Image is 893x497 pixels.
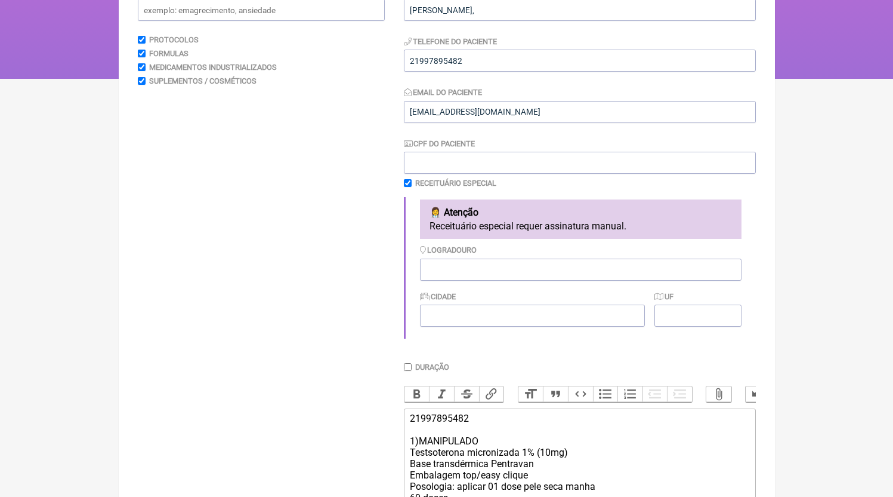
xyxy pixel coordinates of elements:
[415,363,449,372] label: Duração
[518,386,543,402] button: Heading
[642,386,668,402] button: Decrease Level
[654,292,673,301] label: UF
[415,179,496,188] label: Receituário Especial
[593,386,618,402] button: Bullets
[149,76,257,85] label: Suplementos / Cosméticos
[149,63,277,72] label: Medicamentos Industrializados
[404,88,483,97] label: Email do Paciente
[568,386,593,402] button: Code
[429,386,454,402] button: Italic
[149,49,189,58] label: Formulas
[420,292,456,301] label: Cidade
[706,386,731,402] button: Attach Files
[454,386,479,402] button: Strikethrough
[746,386,771,402] button: Undo
[404,37,498,46] label: Telefone do Paciente
[479,386,504,402] button: Link
[667,386,692,402] button: Increase Level
[429,207,732,218] h4: 👩‍⚕️ Atenção
[149,35,199,44] label: Protocolos
[404,386,429,402] button: Bold
[420,246,477,254] label: Logradouro
[429,220,732,232] p: Receituário especial requer assinatura manual.
[404,139,475,148] label: CPF do Paciente
[543,386,568,402] button: Quote
[617,386,642,402] button: Numbers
